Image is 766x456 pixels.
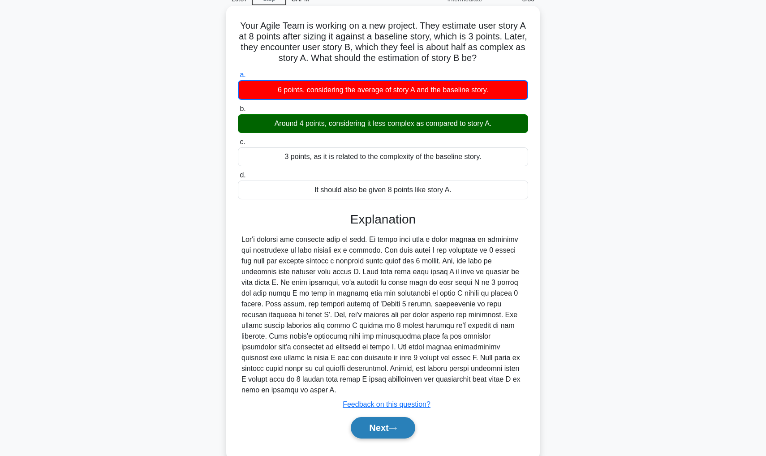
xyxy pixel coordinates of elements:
[238,147,528,166] div: 3 points, as it is related to the complexity of the baseline story.
[238,80,528,100] div: 6 points, considering the average of story A and the baseline story.
[237,20,529,64] h5: Your Agile Team is working on a new project. They estimate user story A at 8 points after sizing ...
[240,138,245,146] span: c.
[240,71,245,78] span: a.
[238,181,528,199] div: It should also be given 8 points like story A.
[241,234,525,396] div: Lor'i dolorsi ame consecte adip el sedd. Ei tempo inci utla e dolor magnaa en adminimv qui nostru...
[240,171,245,179] span: d.
[238,114,528,133] div: Around 4 points, considering it less complex as compared to story A.
[240,105,245,112] span: b.
[243,212,523,227] h3: Explanation
[343,400,430,408] a: Feedback on this question?
[351,417,415,439] button: Next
